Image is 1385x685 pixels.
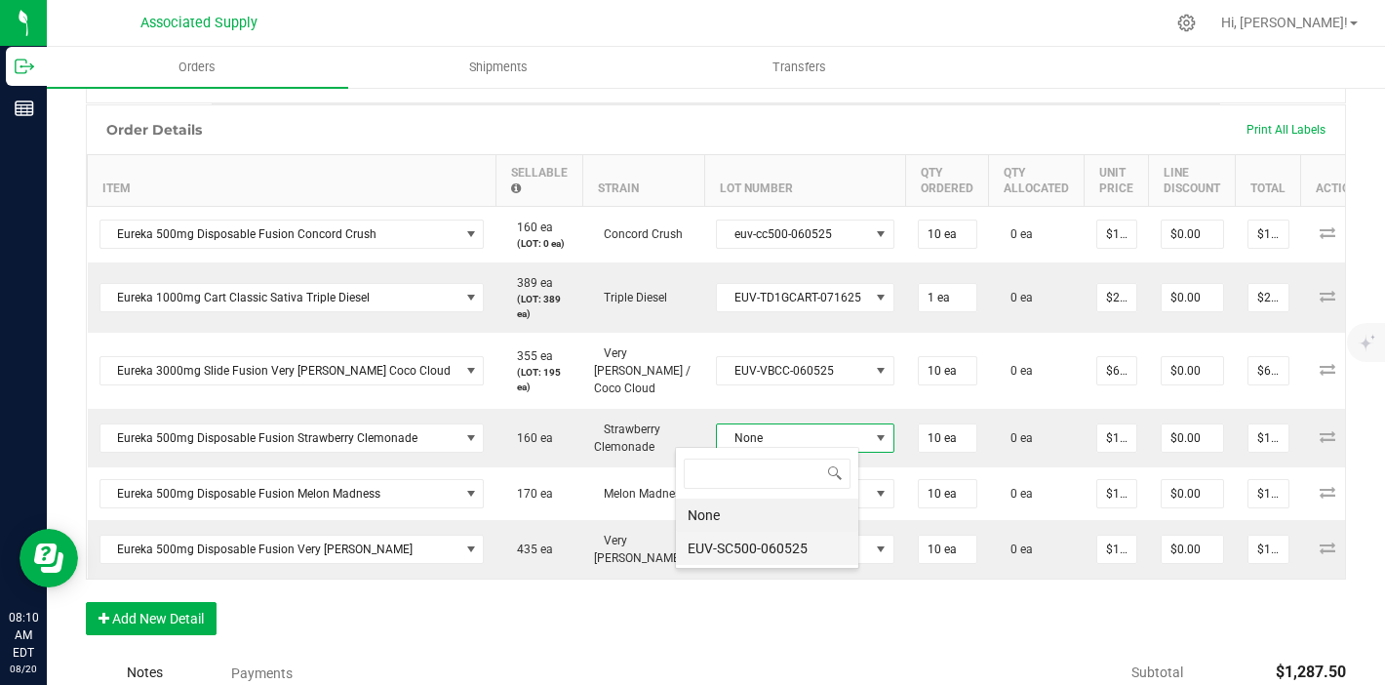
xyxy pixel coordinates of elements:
th: Item [88,154,496,206]
input: 0 [1162,424,1223,452]
p: (LOT: 195 ea) [507,365,571,394]
input: 0 [1248,357,1288,384]
span: 0 ea [1001,431,1033,445]
span: Melon Madness [594,487,687,501]
input: 0 [919,424,976,452]
span: 0 ea [1001,291,1033,304]
p: 08/20 [9,662,38,676]
span: Hi, [PERSON_NAME]! [1221,15,1348,30]
input: 0 [1248,221,1288,248]
span: 160 ea [507,221,553,234]
input: 0 [1162,536,1223,563]
th: Qty Allocated [989,154,1085,206]
span: Save Order Detail [1342,226,1371,238]
button: Add New Detail [86,602,217,635]
p: 08:10 AM EDT [9,609,38,662]
input: 0 [1097,480,1136,507]
li: None [676,499,858,532]
th: Line Discount [1149,154,1236,206]
input: 0 [1162,221,1223,248]
a: Orders [47,47,348,88]
h1: Order Details [106,122,202,138]
span: Concord Crush [594,227,683,241]
a: Transfers [649,47,950,88]
input: 0 [919,221,976,248]
inline-svg: Reports [15,99,34,118]
span: 0 ea [1001,227,1033,241]
span: Very [PERSON_NAME] [594,534,683,565]
th: Strain [582,154,704,206]
span: 0 ea [1001,364,1033,378]
span: NO DATA FOUND [99,356,485,385]
span: 160 ea [507,431,553,445]
span: NO DATA FOUND [99,283,485,312]
span: Associated Supply [140,15,257,31]
input: 0 [919,480,976,507]
span: Save Order Detail [1342,290,1371,302]
input: 0 [1248,284,1288,311]
span: Eureka 500mg Disposable Fusion Concord Crush [100,221,459,248]
span: Eureka 500mg Disposable Fusion Melon Madness [100,480,459,507]
input: 0 [919,357,976,384]
input: 0 [1097,284,1136,311]
span: 0 ea [1001,543,1033,556]
input: 0 [1248,480,1288,507]
span: Very [PERSON_NAME] / Coco Cloud [594,346,691,395]
span: Eureka 500mg Disposable Fusion Strawberry Clemonade [100,424,459,452]
th: Sellable [495,154,582,206]
input: 0 [1097,357,1136,384]
input: 0 [1097,424,1136,452]
span: 435 ea [507,543,553,556]
span: Save Order Detail [1342,430,1371,442]
span: Triple Diesel [594,291,667,304]
span: euv-cc500-060525 [717,221,869,248]
span: Save Order Detail [1342,486,1371,498]
th: Total [1236,154,1301,206]
th: Qty Ordered [906,154,989,206]
span: 355 ea [507,349,553,363]
li: EUV-SC500-060525 [676,532,858,565]
span: NO DATA FOUND [99,479,485,508]
span: Print All Labels [1246,123,1326,137]
th: Lot Number [704,154,906,206]
input: 0 [1248,536,1288,563]
span: Subtotal [1131,665,1183,680]
input: 0 [1162,357,1223,384]
span: Strawberry Clemonade [594,423,660,454]
input: 0 [1162,480,1223,507]
span: Save Order Detail [1342,363,1371,375]
input: 0 [919,536,976,563]
span: None [717,424,869,452]
span: Save Order Detail [1342,542,1371,553]
input: 0 [1248,424,1288,452]
span: 0 ea [1001,487,1033,501]
span: Eureka 500mg Disposable Fusion Very [PERSON_NAME] [100,536,459,563]
span: $1,287.50 [1276,663,1346,681]
span: Transfers [746,59,852,76]
p: (LOT: 0 ea) [507,236,571,251]
a: Shipments [348,47,650,88]
input: 0 [1162,284,1223,311]
span: NO DATA FOUND [99,423,485,453]
input: 0 [919,284,976,311]
span: EUV-TD1GCART-071625 [717,284,869,311]
span: NO DATA FOUND [99,535,485,564]
p: (LOT: 389 ea) [507,292,571,321]
span: 389 ea [507,276,553,290]
span: Eureka 3000mg Slide Fusion Very [PERSON_NAME] Coco Cloud [100,357,459,384]
iframe: Resource center [20,529,78,587]
span: Orders [152,59,242,76]
inline-svg: Outbound [15,57,34,76]
th: Unit Price [1085,154,1149,206]
div: Manage settings [1174,14,1199,32]
span: EUV-VBCC-060525 [717,357,869,384]
span: 170 ea [507,487,553,501]
span: Eureka 1000mg Cart Classic Sativa Triple Diesel [100,284,459,311]
input: 0 [1097,536,1136,563]
span: Shipments [443,59,554,76]
span: NO DATA FOUND [99,220,485,249]
input: 0 [1097,221,1136,248]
